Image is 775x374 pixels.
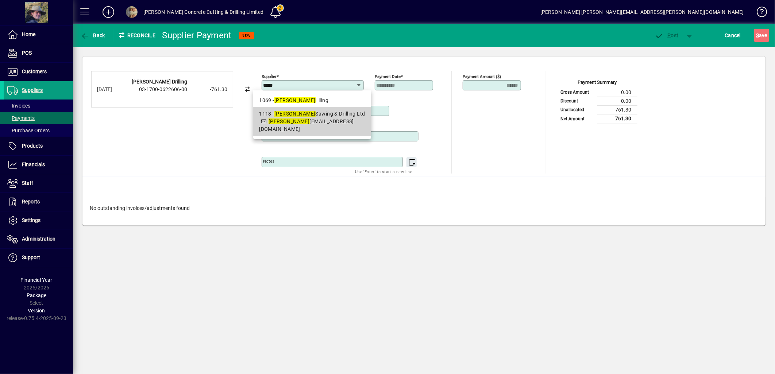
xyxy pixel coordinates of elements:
span: ost [655,32,679,38]
div: Reconcile [113,30,157,41]
div: [PERSON_NAME] [PERSON_NAME][EMAIL_ADDRESS][PERSON_NAME][DOMAIN_NAME] [540,6,744,18]
em: [PERSON_NAME] [274,97,316,103]
div: No outstanding invoices/adjustments found [82,197,766,219]
span: Administration [22,236,55,242]
span: Products [22,143,43,149]
span: Financial Year [21,277,53,283]
span: NEW [242,33,251,38]
a: Products [4,137,73,155]
button: Profile [120,5,143,19]
button: Post [651,29,682,42]
span: Invoices [7,103,30,109]
span: Back [81,32,105,38]
div: [DATE] [97,86,126,93]
div: 1069 - Liling [259,97,365,104]
td: Gross Amount [557,88,597,97]
a: Invoices [4,100,73,112]
span: POS [22,50,32,56]
a: Support [4,249,73,267]
td: Discount [557,97,597,105]
span: Payments [7,115,35,121]
a: POS [4,44,73,62]
span: Home [22,31,35,37]
mat-hint: Use 'Enter' to start a new line [355,167,412,176]
div: Payment Summary [557,79,637,88]
mat-label: Payment Date [375,74,401,79]
span: Suppliers [22,87,43,93]
mat-label: Notes [263,159,275,164]
td: 0.00 [597,97,637,105]
mat-option: 1118 - Smith Sawing & Drilling Ltd [253,107,371,136]
a: Reports [4,193,73,211]
div: [PERSON_NAME] Concrete Cutting & Drilling Limited [143,6,264,18]
div: Supplier Payment [162,30,232,41]
button: Add [97,5,120,19]
span: Support [22,254,40,260]
button: Back [79,29,107,42]
td: Net Amount [557,114,597,123]
span: Version [28,308,45,313]
span: ave [756,30,767,41]
span: Cancel [725,30,741,41]
strong: [PERSON_NAME] Drilling [132,79,187,85]
span: Financials [22,161,45,167]
td: 0.00 [597,88,637,97]
em: [PERSON_NAME] [274,111,316,117]
a: Knowledge Base [751,1,766,25]
mat-option: 1069 - Smith Liling [253,93,371,107]
button: Save [754,29,769,42]
a: Settings [4,211,73,230]
mat-label: Supplier [262,74,277,79]
span: S [756,32,759,38]
a: Home [4,26,73,44]
button: Cancel [723,29,743,42]
app-page-summary-card: Payment Summary [557,71,637,124]
span: Package [27,292,46,298]
span: Staff [22,180,33,186]
a: Financials [4,156,73,174]
td: 761.30 [597,105,637,114]
span: 03-1700-0622606-00 [139,86,187,92]
a: Staff [4,174,73,192]
span: P [668,32,671,38]
a: Payments [4,112,73,124]
span: [EMAIL_ADDRESS][DOMAIN_NAME] [259,118,354,132]
div: 1118 - Sawing & Drilling Ltd [259,110,365,118]
span: Settings [22,217,41,223]
em: [PERSON_NAME] [269,118,310,124]
a: Administration [4,230,73,248]
a: Customers [4,63,73,81]
td: 761.30 [597,114,637,123]
app-page-header-button: Back [73,29,113,42]
td: Unallocated [557,105,597,114]
mat-label: Payment Amount ($) [463,74,501,79]
span: Purchase Orders [7,128,50,133]
span: Customers [22,69,47,74]
div: -761.30 [191,86,227,93]
a: Purchase Orders [4,124,73,137]
span: Reports [22,199,40,204]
